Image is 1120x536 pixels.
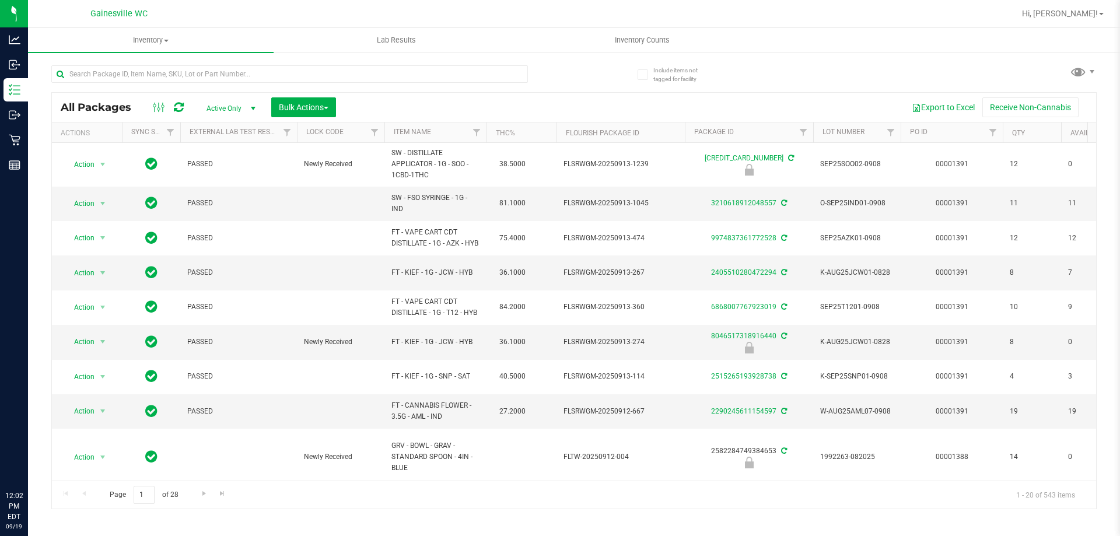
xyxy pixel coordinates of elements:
div: Actions [61,129,117,137]
span: K-SEP25SNP01-0908 [820,371,894,382]
span: 10 [1010,302,1054,313]
span: 8 [1010,267,1054,278]
span: Action [64,403,95,419]
span: PASSED [187,198,290,209]
span: 12 [1010,233,1054,244]
a: THC% [496,129,515,137]
span: In Sync [145,368,157,384]
input: Search Package ID, Item Name, SKU, Lot or Part Number... [51,65,528,83]
span: 12 [1010,159,1054,170]
span: PASSED [187,337,290,348]
span: FT - VAPE CART CDT DISTILLATE - 1G - AZK - HYB [391,227,480,249]
span: Sync from Compliance System [779,447,787,455]
span: 7 [1068,267,1112,278]
span: SEP25T1201-0908 [820,302,894,313]
span: 3 [1068,371,1112,382]
a: 00001391 [936,372,968,380]
a: Lab Results [274,28,519,52]
a: Package ID [694,128,734,136]
a: Go to the last page [214,486,231,502]
p: 09/19 [5,522,23,531]
span: 0 [1068,451,1112,463]
span: FLSRWGM-20250913-360 [563,302,678,313]
span: K-AUG25JCW01-0828 [820,267,894,278]
span: SW - FSO SYRINGE - 1G - IND [391,192,480,215]
span: In Sync [145,195,157,211]
span: PASSED [187,371,290,382]
a: Flourish Package ID [566,129,639,137]
span: 84.2000 [494,299,531,316]
div: Newly Received [683,457,815,468]
a: Filter [794,122,813,142]
span: 27.2000 [494,403,531,420]
a: Inventory Counts [519,28,765,52]
inline-svg: Analytics [9,34,20,45]
span: GRV - BOWL - GRAV - STANDARD SPOON - 4IN - BLUE [391,440,480,474]
a: 2290245611154597 [711,407,776,415]
span: 1 - 20 of 543 items [1007,486,1084,503]
span: Sync from Compliance System [779,234,787,242]
a: Go to the next page [195,486,212,502]
a: Sync Status [131,128,176,136]
span: W-AUG25AML07-0908 [820,406,894,417]
a: Lot Number [822,128,864,136]
a: 00001391 [936,199,968,207]
span: Action [64,449,95,465]
span: SW - DISTILLATE APPLICATOR - 1G - SOO - 1CBD-1THC [391,148,480,181]
span: In Sync [145,264,157,281]
span: PASSED [187,406,290,417]
inline-svg: Inventory [9,84,20,96]
a: 00001391 [936,160,968,168]
inline-svg: Reports [9,159,20,171]
span: SEP25SOO02-0908 [820,159,894,170]
p: 12:02 PM EDT [5,491,23,522]
a: 00001391 [936,407,968,415]
span: Hi, [PERSON_NAME]! [1022,9,1098,18]
span: 1992263-082025 [820,451,894,463]
span: Sync from Compliance System [779,332,787,340]
span: 11 [1010,198,1054,209]
a: Filter [365,122,384,142]
span: Sync from Compliance System [779,372,787,380]
span: PASSED [187,267,290,278]
a: PO ID [910,128,928,136]
span: PASSED [187,302,290,313]
span: select [96,265,110,281]
span: 75.4000 [494,230,531,247]
span: FLSRWGM-20250913-1045 [563,198,678,209]
a: 00001391 [936,338,968,346]
a: 8046517318916440 [711,332,776,340]
span: FLSRWGM-20250913-274 [563,337,678,348]
span: 0 [1068,159,1112,170]
a: 00001391 [936,303,968,311]
span: Sync from Compliance System [779,303,787,311]
span: PASSED [187,159,290,170]
span: select [96,156,110,173]
span: 9 [1068,302,1112,313]
span: FLSRWGM-20250913-114 [563,371,678,382]
span: In Sync [145,334,157,350]
span: FLSRWGM-20250912-667 [563,406,678,417]
span: In Sync [145,403,157,419]
span: Sync from Compliance System [779,199,787,207]
span: Action [64,195,95,212]
a: Lock Code [306,128,344,136]
div: Newly Received [683,342,815,353]
inline-svg: Retail [9,134,20,146]
span: Action [64,265,95,281]
iframe: Resource center unread badge [34,441,48,455]
span: In Sync [145,299,157,315]
span: Newly Received [304,159,377,170]
div: Newly Received [683,164,815,176]
span: FT - CANNABIS FLOWER - 3.5G - AML - IND [391,400,480,422]
span: select [96,403,110,419]
a: Filter [467,122,487,142]
span: Action [64,230,95,246]
span: Action [64,369,95,385]
a: Qty [1012,129,1025,137]
span: 0 [1068,337,1112,348]
a: 9974837361772528 [711,234,776,242]
a: 3210618912048557 [711,199,776,207]
span: FLTW-20250912-004 [563,451,678,463]
a: Filter [881,122,901,142]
